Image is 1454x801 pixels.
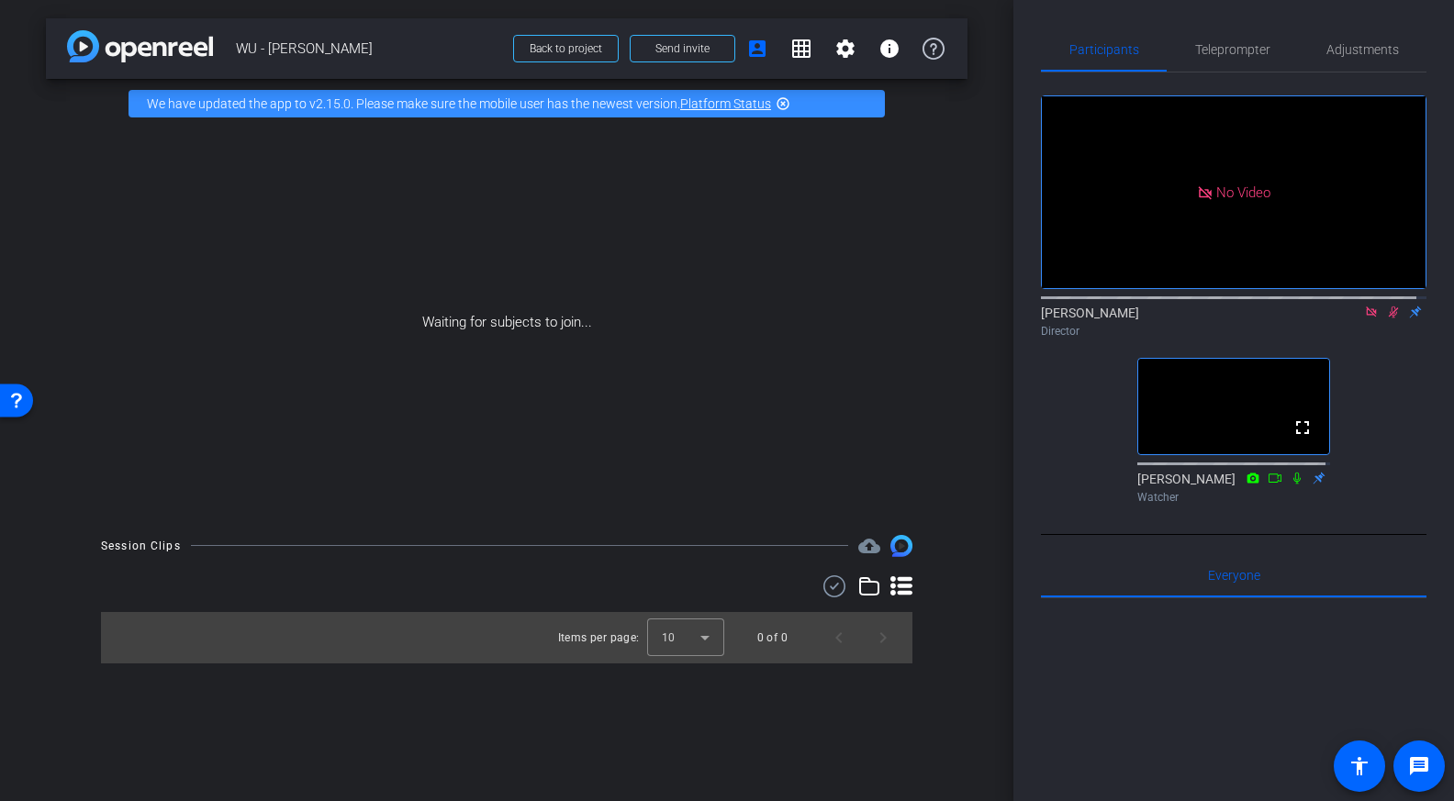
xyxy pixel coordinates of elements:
mat-icon: grid_on [790,38,812,60]
img: Session clips [890,535,912,557]
div: We have updated the app to v2.15.0. Please make sure the mobile user has the newest version. [129,90,885,117]
span: Participants [1069,43,1139,56]
span: No Video [1216,184,1270,200]
mat-icon: message [1408,755,1430,777]
button: Back to project [513,35,619,62]
span: Teleprompter [1195,43,1270,56]
div: Watcher [1137,489,1330,506]
span: Adjustments [1326,43,1399,56]
div: Items per page: [558,629,640,647]
button: Previous page [817,616,861,660]
img: app-logo [67,30,213,62]
mat-icon: info [878,38,900,60]
mat-icon: account_box [746,38,768,60]
button: Next page [861,616,905,660]
mat-icon: highlight_off [776,96,790,111]
span: WU - [PERSON_NAME] [236,30,502,67]
span: Destinations for your clips [858,535,880,557]
mat-icon: settings [834,38,856,60]
div: 0 of 0 [757,629,788,647]
span: Back to project [530,42,602,55]
button: Send invite [630,35,735,62]
div: [PERSON_NAME] [1137,470,1330,506]
div: Waiting for subjects to join... [46,128,967,517]
span: Send invite [655,41,710,56]
div: [PERSON_NAME] [1041,304,1426,339]
mat-icon: fullscreen [1292,417,1314,439]
span: Everyone [1208,569,1260,582]
div: Session Clips [101,537,181,555]
mat-icon: cloud_upload [858,535,880,557]
a: Platform Status [680,96,771,111]
mat-icon: accessibility [1348,755,1370,777]
div: Director [1041,323,1426,339]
